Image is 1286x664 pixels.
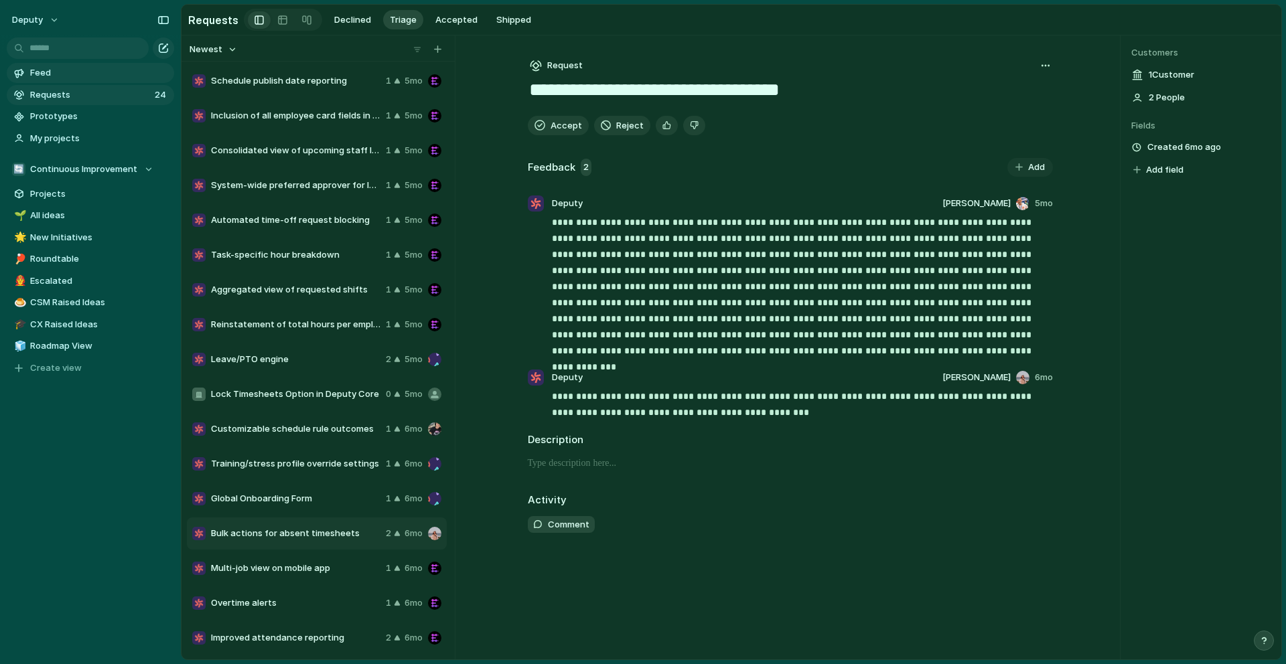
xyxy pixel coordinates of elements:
[7,63,174,83] a: Feed
[435,13,478,27] span: Accepted
[528,432,1053,448] h2: Description
[386,214,391,227] span: 1
[190,43,222,56] span: Newest
[551,119,582,133] span: Accept
[405,492,423,505] span: 6mo
[211,353,380,366] span: Leave/PTO engine
[386,109,391,122] span: 1
[429,10,484,30] button: Accepted
[7,85,174,105] a: Requests24
[30,66,169,80] span: Feed
[12,339,25,353] button: 🧊
[405,596,423,610] span: 6mo
[386,422,391,436] span: 1
[211,492,380,505] span: Global Onboarding Form
[211,631,380,645] span: Improved attendance reporting
[405,388,423,401] span: 5mo
[14,252,23,267] div: 🏓
[30,110,169,123] span: Prototypes
[405,179,423,192] span: 5mo
[30,187,169,201] span: Projects
[188,12,238,28] h2: Requests
[328,10,378,30] button: Declined
[581,159,591,176] span: 2
[547,59,583,72] span: Request
[7,358,174,378] button: Create view
[1035,197,1053,210] span: 5mo
[7,129,174,149] a: My projects
[386,74,391,88] span: 1
[528,116,589,136] button: Accept
[942,197,1011,210] span: [PERSON_NAME]
[12,13,43,27] span: deputy
[405,562,423,575] span: 6mo
[188,41,239,58] button: Newest
[7,184,174,204] a: Projects
[528,493,567,508] h2: Activity
[405,109,423,122] span: 5mo
[386,248,391,262] span: 1
[30,163,137,176] span: Continuous Improvement
[496,13,531,27] span: Shipped
[386,144,391,157] span: 1
[1149,91,1185,104] span: 2 People
[528,516,595,533] button: Comment
[386,562,391,575] span: 1
[7,249,174,269] a: 🏓Roundtable
[14,317,23,332] div: 🎓
[211,527,380,540] span: Bulk actions for absent timesheets
[211,74,380,88] span: Schedule publish date reporting
[1007,158,1053,177] button: Add
[548,518,589,531] span: Comment
[405,214,423,227] span: 5mo
[30,318,169,331] span: CX Raised Ideas
[7,315,174,335] a: 🎓CX Raised Ideas
[7,271,174,291] a: 👨‍🚒Escalated
[7,293,174,313] a: 🍮CSM Raised Ideas
[386,596,391,610] span: 1
[1147,141,1221,154] span: Created 6mo ago
[211,457,380,471] span: Training/stress profile override settings
[211,422,380,436] span: Customizable schedule rule outcomes
[616,119,644,133] span: Reject
[12,163,25,176] div: 🔄
[405,248,423,262] span: 5mo
[7,336,174,356] a: 🧊Roadmap View
[14,273,23,288] div: 👨‍🚒
[7,159,174,179] button: 🔄Continuous Improvement
[30,361,82,375] span: Create view
[390,13,417,27] span: Triage
[594,116,650,136] button: Reject
[211,214,380,227] span: Automated time-off request blocking
[1028,161,1045,174] span: Add
[552,197,583,210] span: Deputy
[211,562,380,575] span: Multi-job view on mobile app
[14,230,23,245] div: 🌟
[211,388,380,401] span: Lock Timesheets Option in Deputy Core
[386,527,391,540] span: 2
[211,144,380,157] span: Consolidated view of upcoming staff leave
[405,631,423,645] span: 6mo
[30,231,169,244] span: New Initiatives
[942,371,1011,384] span: [PERSON_NAME]
[386,631,391,645] span: 2
[7,205,174,226] a: 🌱All ideas
[405,283,423,297] span: 5mo
[405,457,423,471] span: 6mo
[155,88,169,102] span: 24
[30,252,169,266] span: Roundtable
[211,596,380,610] span: Overtime alerts
[528,57,585,74] button: Request
[490,10,538,30] button: Shipped
[30,274,169,288] span: Escalated
[386,353,391,366] span: 2
[14,295,23,311] div: 🍮
[12,318,25,331] button: 🎓
[211,109,380,122] span: Inclusion of all employee card fields in Report Builder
